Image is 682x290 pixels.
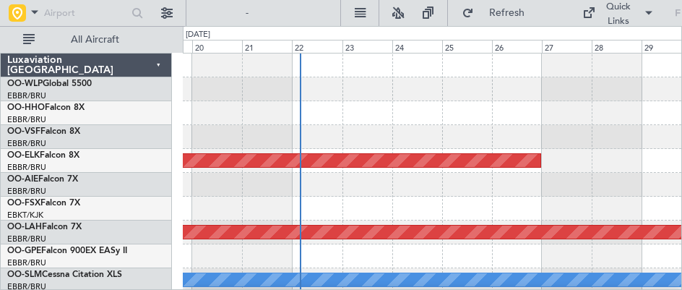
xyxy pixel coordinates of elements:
[575,1,662,25] button: Quick Links
[7,175,38,184] span: OO-AIE
[392,40,442,53] div: 24
[7,223,42,231] span: OO-LAH
[186,29,210,41] div: [DATE]
[38,35,152,45] span: All Aircraft
[7,80,43,88] span: OO-WLP
[7,162,46,173] a: EBBR/BRU
[7,270,122,279] a: OO-SLMCessna Citation XLS
[242,40,292,53] div: 21
[7,210,43,221] a: EBKT/KJK
[542,40,592,53] div: 27
[7,151,40,160] span: OO-ELK
[7,247,127,255] a: OO-GPEFalcon 900EX EASy II
[7,151,79,160] a: OO-ELKFalcon 8X
[342,40,392,53] div: 23
[44,2,127,24] input: Airport
[16,28,157,51] button: All Aircraft
[477,8,538,18] span: Refresh
[592,40,642,53] div: 28
[7,114,46,125] a: EBBR/BRU
[7,234,46,244] a: EBBR/BRU
[7,186,46,197] a: EBBR/BRU
[7,199,40,208] span: OO-FSX
[7,175,78,184] a: OO-AIEFalcon 7X
[192,40,242,53] div: 20
[7,90,46,101] a: EBBR/BRU
[7,199,80,208] a: OO-FSXFalcon 7X
[7,138,46,149] a: EBBR/BRU
[7,247,41,255] span: OO-GPE
[455,1,542,25] button: Refresh
[7,223,82,231] a: OO-LAHFalcon 7X
[492,40,542,53] div: 26
[7,127,80,136] a: OO-VSFFalcon 8X
[7,103,85,112] a: OO-HHOFalcon 8X
[7,127,40,136] span: OO-VSF
[7,103,45,112] span: OO-HHO
[7,80,92,88] a: OO-WLPGlobal 5500
[292,40,342,53] div: 22
[7,270,42,279] span: OO-SLM
[442,40,492,53] div: 25
[7,257,46,268] a: EBBR/BRU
